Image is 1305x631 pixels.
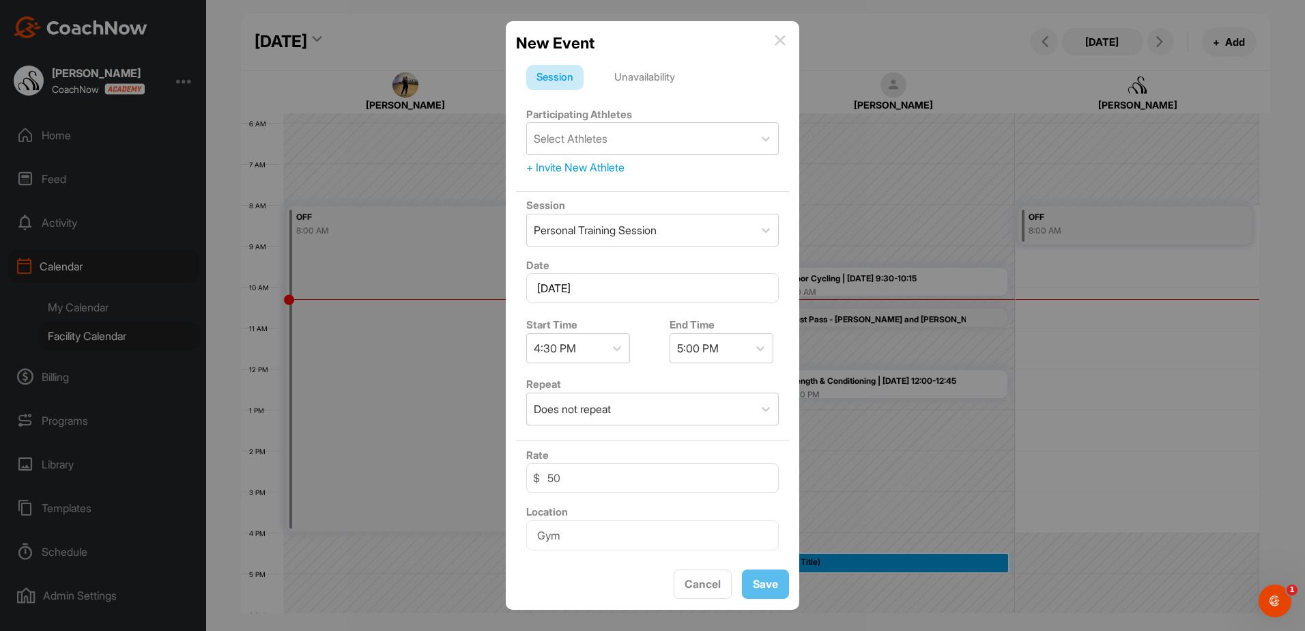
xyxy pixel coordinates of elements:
label: Start Time [526,318,577,331]
button: Cancel [674,570,732,599]
label: Repeat [526,378,561,391]
div: Select Athletes [534,130,607,147]
span: Save [753,577,778,591]
div: Session [526,65,584,91]
div: Does not repeat [534,401,611,417]
label: End Time [670,318,715,331]
div: Unavailability [604,65,685,91]
input: Select Date [526,273,779,303]
div: + Invite New Athlete [526,159,779,176]
span: Cancel [685,577,721,591]
input: 0 [526,463,779,493]
img: info [775,35,786,46]
label: Date [526,259,549,272]
div: Personal Training Session [534,222,657,238]
span: $ [533,470,540,486]
div: 5:00 PM [677,340,719,356]
label: Location [526,505,568,518]
label: Session [526,199,565,212]
div: 4:30 PM [534,340,576,356]
button: Save [742,570,789,599]
span: 1 [1287,585,1297,595]
label: Participating Athletes [526,108,632,121]
iframe: Intercom live chat [1259,585,1291,617]
h2: New Event [516,31,594,55]
label: Rate [526,449,549,462]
